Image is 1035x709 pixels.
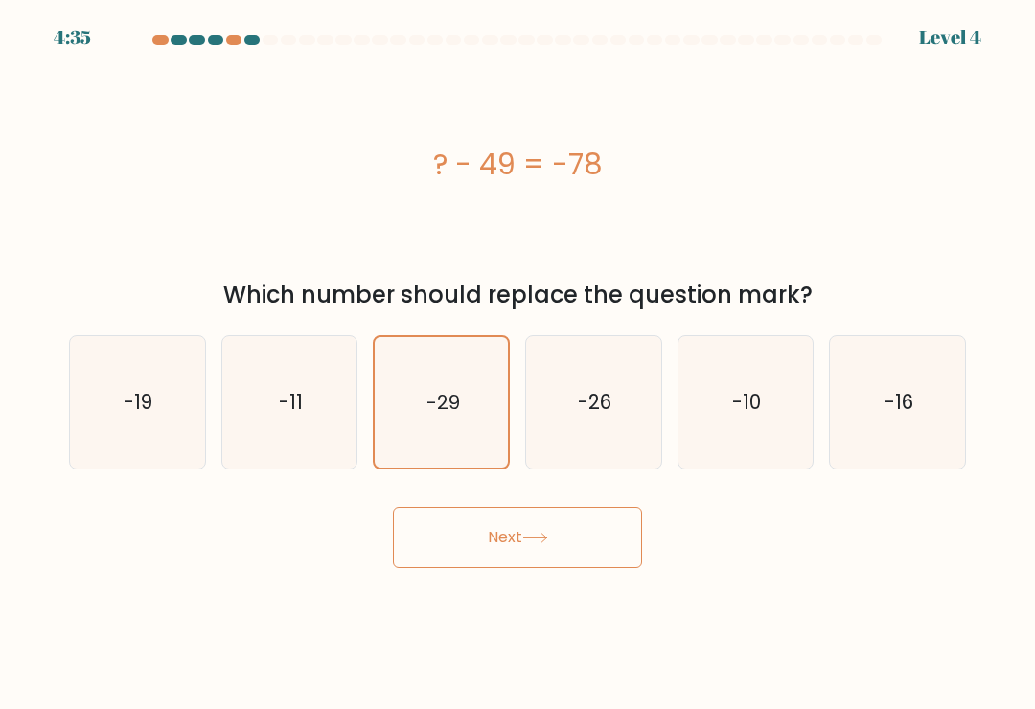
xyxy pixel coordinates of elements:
[69,143,966,186] div: ? - 49 = -78
[54,23,91,52] div: 4:35
[885,388,913,416] text: -16
[279,388,303,416] text: -11
[425,389,459,416] text: -29
[125,388,153,416] text: -19
[919,23,981,52] div: Level 4
[578,388,611,416] text: -26
[732,388,761,416] text: -10
[80,278,954,312] div: Which number should replace the question mark?
[393,507,642,568] button: Next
